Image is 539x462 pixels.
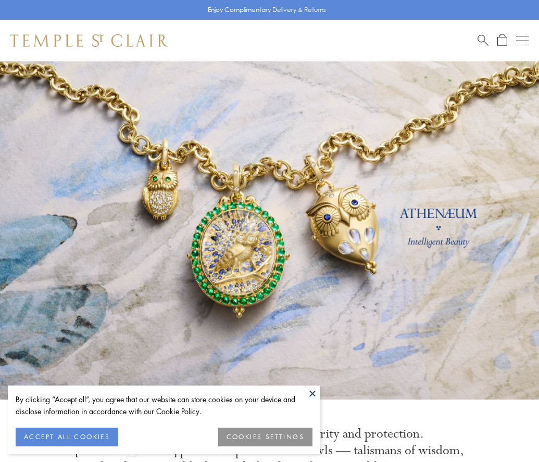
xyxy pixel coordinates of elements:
[516,34,529,47] button: Open navigation
[218,428,312,446] button: COOKIES SETTINGS
[208,5,326,15] p: Enjoy Complimentary Delivery & Returns
[16,428,118,446] button: ACCEPT ALL COOKIES
[16,393,312,417] div: By clicking “Accept all”, you agree that our website can store cookies on your device and disclos...
[10,34,168,47] img: Temple St. Clair
[497,34,507,47] a: Open Shopping Bag
[478,34,488,47] a: Search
